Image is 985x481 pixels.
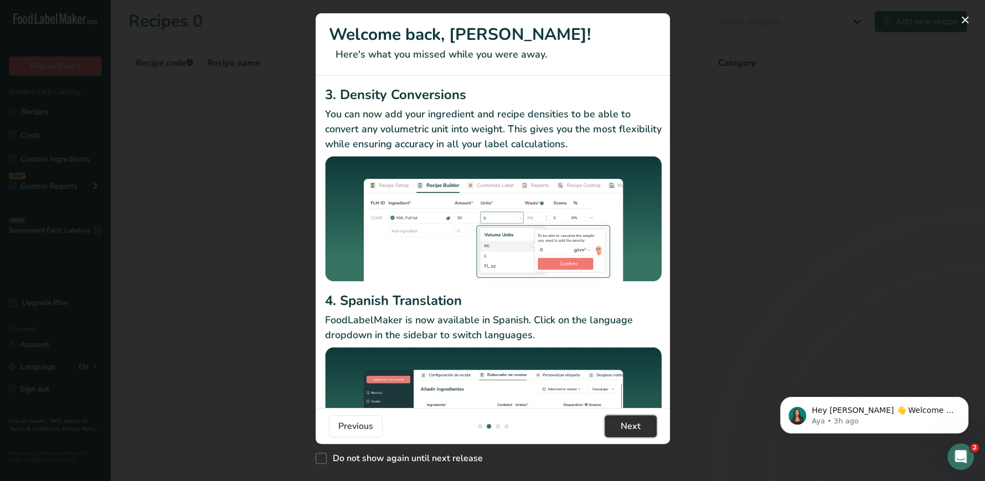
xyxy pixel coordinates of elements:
[621,420,641,433] span: Next
[338,420,373,433] span: Previous
[325,85,662,105] h2: 3. Density Conversions
[970,443,979,452] span: 2
[325,291,662,311] h2: 4. Spanish Translation
[325,107,662,152] p: You can now add your ingredient and recipe densities to be able to convert any volumetric unit in...
[325,347,662,473] img: Spanish Translation
[329,22,657,47] h1: Welcome back, [PERSON_NAME]!
[325,313,662,343] p: FoodLabelMaker is now available in Spanish. Click on the language dropdown in the sidebar to swit...
[947,443,974,470] iframe: Intercom live chat
[325,156,662,287] img: Density Conversions
[327,453,483,464] span: Do not show again until next release
[605,415,657,437] button: Next
[764,374,985,451] iframe: Intercom notifications message
[329,47,657,62] p: Here's what you missed while you were away.
[329,415,383,437] button: Previous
